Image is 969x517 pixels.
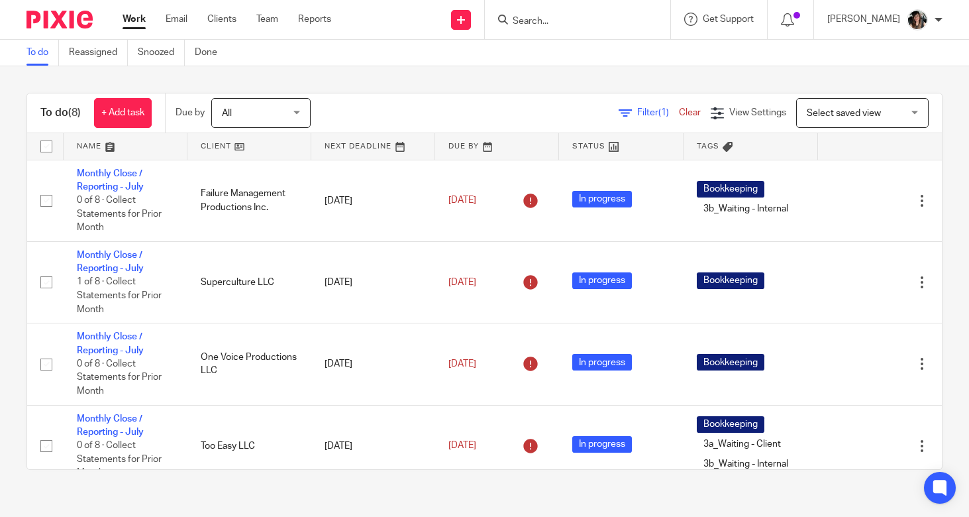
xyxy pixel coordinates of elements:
td: [DATE] [311,241,435,323]
td: Too Easy LLC [187,405,311,487]
span: In progress [572,272,632,289]
span: Bookkeeping [697,272,764,289]
span: Get Support [703,15,754,24]
a: Team [256,13,278,26]
span: In progress [572,191,632,207]
span: [DATE] [448,359,476,369]
span: 3b_Waiting - Internal [697,456,795,473]
img: Pixie [26,11,93,29]
input: Search [511,16,631,28]
span: 3a_Waiting - Client [697,436,788,453]
a: Work [123,13,146,26]
a: + Add task [94,98,152,128]
a: To do [26,40,59,66]
a: Clear [679,108,701,117]
span: (8) [68,107,81,118]
span: [DATE] [448,441,476,451]
a: Reassigned [69,40,128,66]
span: [DATE] [448,278,476,287]
a: Clients [207,13,236,26]
span: Bookkeeping [697,181,764,198]
a: Monthly Close / Reporting - July [77,414,144,437]
td: [DATE] [311,405,435,487]
span: Select saved view [807,109,881,118]
span: All [222,109,232,118]
span: Bookkeeping [697,354,764,371]
span: Tags [697,143,719,150]
span: Bookkeeping [697,416,764,433]
span: (1) [658,108,669,117]
a: Reports [298,13,331,26]
p: Due by [176,106,205,119]
td: [DATE] [311,160,435,241]
span: 3b_Waiting - Internal [697,201,795,217]
span: [DATE] [448,196,476,205]
span: 0 of 8 · Collect Statements for Prior Month [77,359,162,396]
span: 0 of 8 · Collect Statements for Prior Month [77,196,162,232]
h1: To do [40,106,81,120]
a: Email [166,13,187,26]
p: [PERSON_NAME] [827,13,900,26]
a: Monthly Close / Reporting - July [77,251,144,273]
span: 1 of 8 · Collect Statements for Prior Month [77,278,162,314]
td: [DATE] [311,323,435,405]
span: Filter [637,108,679,117]
td: Failure Management Productions Inc. [187,160,311,241]
img: IMG_2906.JPEG [907,9,928,30]
a: Snoozed [138,40,185,66]
span: In progress [572,436,632,453]
span: View Settings [729,108,786,117]
a: Monthly Close / Reporting - July [77,169,144,192]
span: 0 of 8 · Collect Statements for Prior Month [77,441,162,477]
a: Done [195,40,227,66]
span: In progress [572,354,632,371]
td: One Voice Productions LLC [187,323,311,405]
a: Monthly Close / Reporting - July [77,332,144,355]
td: Superculture LLC [187,241,311,323]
